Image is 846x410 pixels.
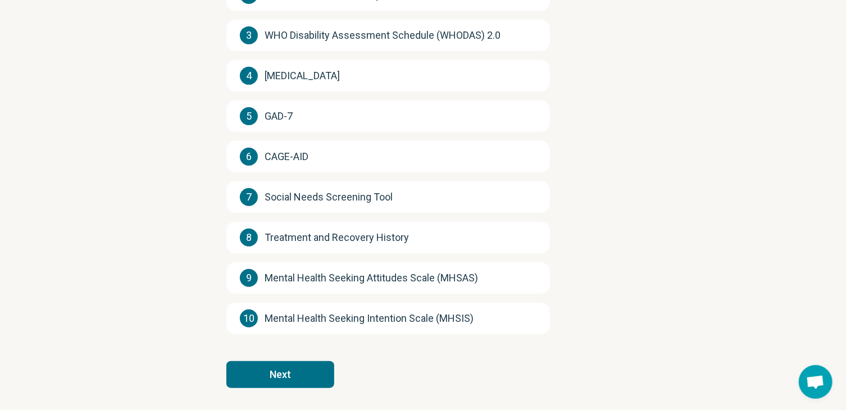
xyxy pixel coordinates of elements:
[265,311,474,326] span: Mental Health Seeking Intention Scale (MHSIS)
[240,67,258,85] span: 4
[240,229,258,247] span: 8
[240,188,258,206] span: 7
[240,26,258,44] span: 3
[265,68,340,84] span: [MEDICAL_DATA]
[265,230,409,245] span: Treatment and Recovery History
[265,189,393,205] span: Social Needs Screening Tool
[240,107,258,125] span: 5
[240,269,258,287] span: 9
[265,270,478,286] span: Mental Health Seeking Attitudes Scale (MHSAS)
[799,365,833,399] div: Open chat
[226,361,334,388] button: Next
[265,149,308,165] span: CAGE-AID
[265,28,501,43] span: WHO Disability Assessment Schedule (WHODAS) 2.0
[265,108,293,124] span: GAD-7
[240,148,258,166] span: 6
[240,309,258,327] span: 10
